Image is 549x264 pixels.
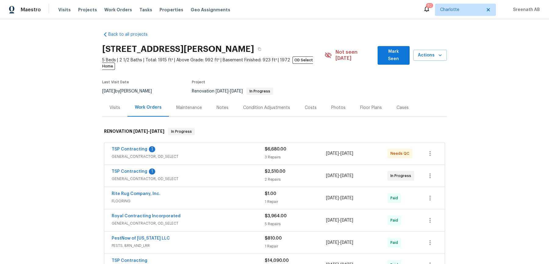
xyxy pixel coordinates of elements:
[149,168,155,175] div: 1
[326,196,339,200] span: [DATE]
[112,192,160,196] a: Rite Rug Company, Inc.
[112,198,265,204] span: FLOORING
[427,2,432,9] div: 82
[378,46,410,65] button: Mark Seen
[58,7,71,13] span: Visits
[112,176,265,182] span: GENERAL_CONTRACTOR, OD_SELECT
[109,105,120,111] div: Visits
[135,104,162,110] div: Work Orders
[216,89,228,93] span: [DATE]
[305,105,317,111] div: Costs
[326,151,339,156] span: [DATE]
[176,105,202,111] div: Maintenance
[247,89,273,93] span: In Progress
[340,174,353,178] span: [DATE]
[149,146,155,152] div: 1
[326,174,339,178] span: [DATE]
[192,89,273,93] span: Renovation
[112,236,170,240] a: PestNow of [US_STATE] LLC
[326,240,353,246] span: -
[326,218,339,222] span: [DATE]
[104,128,164,135] h6: RENOVATION
[160,7,183,13] span: Properties
[133,129,164,133] span: -
[112,154,265,160] span: GENERAL_CONTRACTOR, OD_SELECT
[265,236,282,240] span: $810.00
[382,48,405,63] span: Mark Seen
[340,218,353,222] span: [DATE]
[326,173,353,179] span: -
[191,7,230,13] span: Geo Assignments
[265,154,326,160] div: 3 Repairs
[396,105,409,111] div: Cases
[112,214,181,218] a: Royal Contracting Incorporated
[265,243,326,249] div: 1 Repair
[390,240,400,246] span: Paid
[243,105,290,111] div: Condition Adjustments
[230,89,243,93] span: [DATE]
[340,151,353,156] span: [DATE]
[217,105,228,111] div: Notes
[265,147,286,151] span: $6,680.00
[102,89,115,93] span: [DATE]
[102,80,129,84] span: Last Visit Date
[150,129,164,133] span: [DATE]
[265,259,289,263] span: $14,090.00
[390,150,412,157] span: Needs QC
[265,221,326,227] div: 5 Repairs
[360,105,382,111] div: Floor Plans
[21,7,41,13] span: Maestro
[102,46,254,52] h2: [STREET_ADDRESS][PERSON_NAME]
[112,220,265,226] span: GENERAL_CONTRACTOR, OD_SELECT
[139,8,152,12] span: Tasks
[326,195,353,201] span: -
[102,88,159,95] div: by [PERSON_NAME]
[390,217,400,223] span: Paid
[390,195,400,201] span: Paid
[340,196,353,200] span: [DATE]
[326,240,339,245] span: [DATE]
[326,217,353,223] span: -
[102,122,447,141] div: RENOVATION [DATE]-[DATE]In Progress
[216,89,243,93] span: -
[192,80,205,84] span: Project
[331,105,346,111] div: Photos
[112,147,147,151] a: TSP Contracting
[104,7,132,13] span: Work Orders
[265,214,287,218] span: $3,964.00
[112,243,265,249] span: PESTS, BRN_AND_LRR
[102,31,161,38] a: Back to all projects
[112,259,147,263] a: TSP Contracting
[265,169,285,174] span: $2,510.00
[133,129,148,133] span: [DATE]
[390,173,414,179] span: In Progress
[102,57,325,69] span: 5 Beds | 2 1/2 Baths | Total: 1915 ft² | Above Grade: 992 ft² | Basement Finished: 923 ft² | 1972
[102,56,313,70] span: OD Select Home
[265,176,326,183] div: 2 Repairs
[265,192,276,196] span: $1.00
[78,7,97,13] span: Projects
[340,240,353,245] span: [DATE]
[169,128,194,135] span: In Progress
[112,169,147,174] a: TSP Contracting
[413,50,447,61] button: Actions
[326,150,353,157] span: -
[265,199,326,205] div: 1 Repair
[440,7,482,13] span: Charlotte
[254,44,265,55] button: Copy Address
[335,49,374,61] span: Not seen [DATE]
[418,52,442,59] span: Actions
[511,7,540,13] span: Sreenath AB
